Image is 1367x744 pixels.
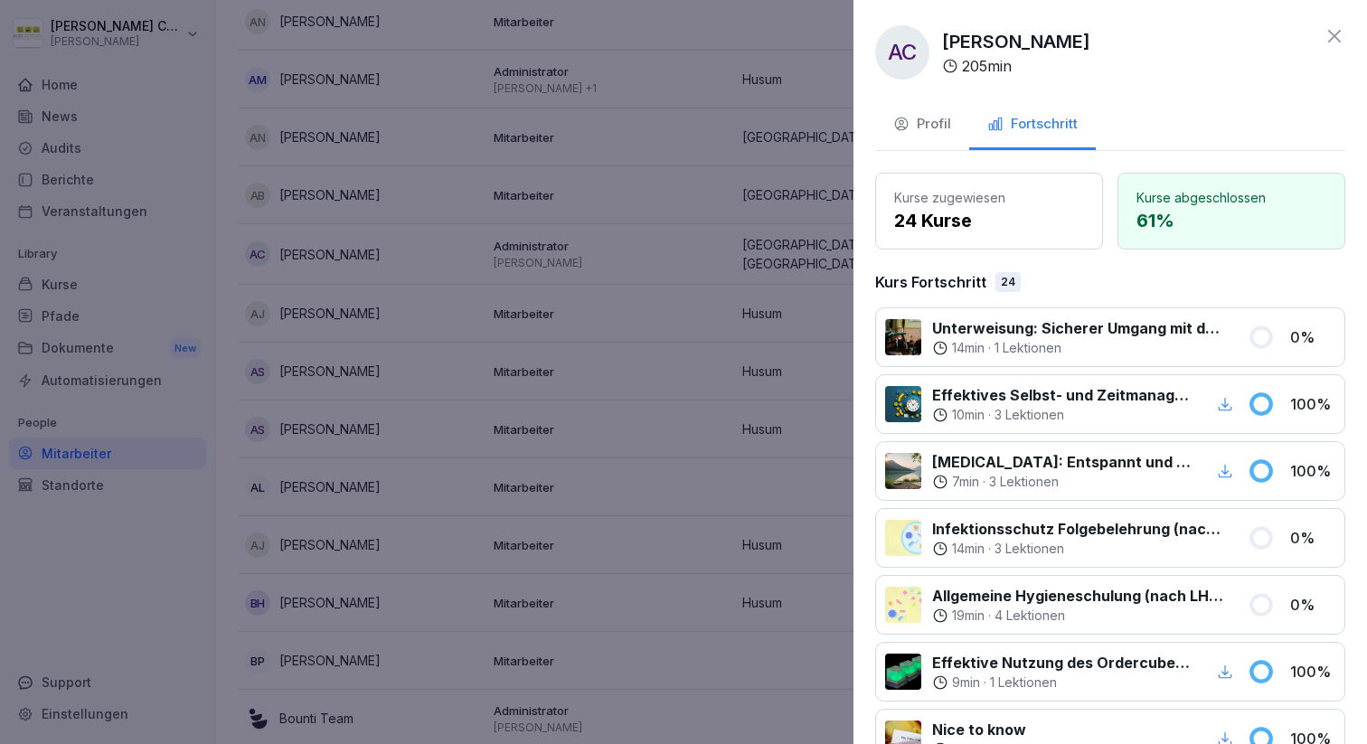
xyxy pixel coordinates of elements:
[952,540,985,558] p: 14 min
[995,339,1061,357] p: 1 Lektionen
[932,540,1226,558] div: ·
[995,272,1021,292] div: 24
[1290,393,1335,415] p: 100 %
[932,719,1067,740] p: Nice to know
[1290,460,1335,482] p: 100 %
[1290,661,1335,683] p: 100 %
[952,673,980,692] p: 9 min
[969,101,1096,150] button: Fortschritt
[932,339,1226,357] div: ·
[932,585,1226,607] p: Allgemeine Hygieneschulung (nach LHMV §4)
[952,473,979,491] p: 7 min
[875,25,929,80] div: AC
[932,607,1226,625] div: ·
[894,207,1084,234] p: 24 Kurse
[932,451,1192,473] p: [MEDICAL_DATA]: Entspannt und Konzentriert im digitalen Zeitalter
[1290,594,1335,616] p: 0 %
[995,540,1064,558] p: 3 Lektionen
[995,406,1064,424] p: 3 Lektionen
[962,55,1012,77] p: 205 min
[932,518,1226,540] p: Infektionsschutz Folgebelehrung (nach §43 IfSG)
[932,384,1192,406] p: Effektives Selbst- und Zeitmanagement im Gastgewerbe
[990,673,1057,692] p: 1 Lektionen
[894,188,1084,207] p: Kurse zugewiesen
[1136,188,1326,207] p: Kurse abgeschlossen
[952,607,985,625] p: 19 min
[893,114,951,135] div: Profil
[1136,207,1326,234] p: 61 %
[932,406,1192,424] div: ·
[989,473,1059,491] p: 3 Lektionen
[932,652,1192,673] p: Effektive Nutzung des Ordercube Systems im Service
[932,317,1226,339] p: Unterweisung: Sicherer Umgang mit der Bierzapfanlage
[875,271,986,293] p: Kurs Fortschritt
[875,101,969,150] button: Profil
[987,114,1078,135] div: Fortschritt
[1290,326,1335,348] p: 0 %
[932,473,1192,491] div: ·
[952,406,985,424] p: 10 min
[942,28,1090,55] p: [PERSON_NAME]
[995,607,1065,625] p: 4 Lektionen
[1290,527,1335,549] p: 0 %
[952,339,985,357] p: 14 min
[932,673,1192,692] div: ·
